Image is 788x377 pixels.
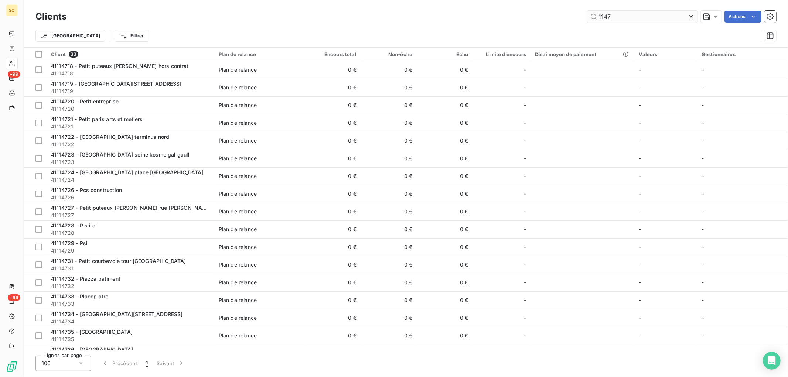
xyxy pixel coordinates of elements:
[417,96,473,114] td: 0 €
[51,329,133,335] span: 41114735 - [GEOGRAPHIC_DATA]
[702,279,704,285] span: -
[702,315,704,321] span: -
[305,185,361,203] td: 0 €
[417,79,473,96] td: 0 €
[305,132,361,150] td: 0 €
[361,327,417,345] td: 0 €
[305,220,361,238] td: 0 €
[115,30,149,42] button: Filtrer
[361,291,417,309] td: 0 €
[417,150,473,167] td: 0 €
[639,297,641,303] span: -
[51,134,169,140] span: 41114722 - [GEOGRAPHIC_DATA] terminus nord
[524,297,526,304] span: -
[219,155,257,162] div: Plan de relance
[51,70,210,77] span: 41114718
[305,256,361,274] td: 0 €
[417,274,473,291] td: 0 €
[417,309,473,327] td: 0 €
[219,332,257,339] div: Plan de relance
[51,116,143,122] span: 41114721 - Petit paris arts et metiers
[639,315,641,321] span: -
[702,191,704,197] span: -
[524,119,526,127] span: -
[305,345,361,362] td: 0 €
[219,226,257,233] div: Plan de relance
[51,247,210,254] span: 41114729
[8,71,20,78] span: +99
[417,132,473,150] td: 0 €
[524,261,526,268] span: -
[639,208,641,215] span: -
[51,212,210,219] span: 41114727
[417,256,473,274] td: 0 €
[639,279,641,285] span: -
[51,98,119,104] span: 41114720 - Petit entreprise
[51,123,210,130] span: 41114721
[417,327,473,345] td: 0 €
[51,265,210,272] span: 41114731
[6,361,18,373] img: Logo LeanPay
[702,332,704,339] span: -
[305,96,361,114] td: 0 €
[524,102,526,109] span: -
[51,151,190,158] span: 41114723 - [GEOGRAPHIC_DATA] seine kosmo gal gaull
[724,11,761,23] button: Actions
[639,261,641,268] span: -
[702,226,704,232] span: -
[51,88,210,95] span: 41114719
[51,222,96,229] span: 41114728 - P s i d
[417,291,473,309] td: 0 €
[51,258,186,264] span: 41114731 - Petit courbevoie tour [GEOGRAPHIC_DATA]
[305,61,361,79] td: 0 €
[219,172,257,180] div: Plan de relance
[417,61,473,79] td: 0 €
[702,51,784,57] div: Gestionnaires
[524,66,526,73] span: -
[417,345,473,362] td: 0 €
[219,66,257,73] div: Plan de relance
[305,238,361,256] td: 0 €
[524,243,526,251] span: -
[417,220,473,238] td: 0 €
[417,238,473,256] td: 0 €
[639,173,641,179] span: -
[763,352,781,370] div: Open Intercom Messenger
[421,51,468,57] div: Échu
[702,173,704,179] span: -
[305,150,361,167] td: 0 €
[51,158,210,166] span: 41114723
[310,51,357,57] div: Encours total
[524,226,526,233] span: -
[97,356,141,371] button: Précédent
[365,51,412,57] div: Non-échu
[639,137,641,144] span: -
[361,220,417,238] td: 0 €
[361,61,417,79] td: 0 €
[639,155,641,161] span: -
[219,137,257,144] div: Plan de relance
[417,114,473,132] td: 0 €
[535,51,630,57] div: Délai moyen de paiement
[6,4,18,16] div: SC
[42,360,51,367] span: 100
[702,244,704,250] span: -
[69,51,78,58] span: 33
[524,279,526,286] span: -
[51,194,210,201] span: 41114726
[51,282,210,290] span: 41114732
[219,243,257,251] div: Plan de relance
[361,132,417,150] td: 0 €
[639,332,641,339] span: -
[417,185,473,203] td: 0 €
[51,51,66,57] span: Client
[51,293,108,299] span: 41114733 - Placoplatre
[305,291,361,309] td: 0 €
[639,84,641,90] span: -
[639,226,641,232] span: -
[51,318,210,325] span: 41114734
[417,203,473,220] td: 0 €
[51,336,210,343] span: 41114735
[219,314,257,322] div: Plan de relance
[361,167,417,185] td: 0 €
